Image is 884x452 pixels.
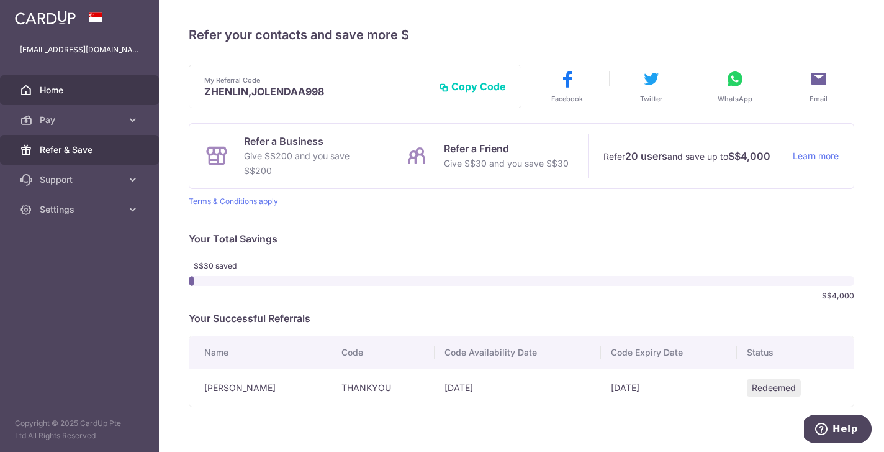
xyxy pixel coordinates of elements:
[444,141,569,156] p: Refer a Friend
[40,203,122,216] span: Settings
[640,94,662,104] span: Twitter
[331,336,435,369] th: Code
[189,369,331,407] td: [PERSON_NAME]
[40,173,122,186] span: Support
[625,149,667,164] strong: 20 users
[810,94,828,104] span: Email
[551,94,583,104] span: Facebook
[603,149,783,164] p: Refer and save up to
[40,144,122,156] span: Refer & Save
[728,149,770,164] strong: S$4,000
[189,311,854,326] p: Your Successful Referrals
[244,134,374,149] p: Refer a Business
[435,369,601,407] td: [DATE]
[601,336,737,369] th: Code Expiry Date
[435,336,601,369] th: Code Availability Date
[29,9,54,20] span: Help
[615,69,688,104] button: Twitter
[189,336,331,369] th: Name
[40,114,122,126] span: Pay
[793,149,839,164] a: Learn more
[189,196,278,206] a: Terms & Conditions apply
[20,44,139,56] p: [EMAIL_ADDRESS][DOMAIN_NAME]
[189,231,854,246] p: Your Total Savings
[804,415,872,446] iframe: Opens a widget where you can find more information
[15,10,76,25] img: CardUp
[531,69,604,104] button: Facebook
[439,80,506,93] button: Copy Code
[782,69,855,104] button: Email
[444,156,569,171] p: Give S$30 and you save S$30
[204,75,429,85] p: My Referral Code
[331,369,435,407] td: THANKYOU
[601,369,737,407] td: [DATE]
[822,291,854,301] span: S$4,000
[189,25,854,45] h4: Refer your contacts and save more $
[737,336,854,369] th: Status
[698,69,772,104] button: WhatsApp
[244,149,374,178] p: Give S$200 and you save S$200
[204,85,429,98] p: ZHENLIN,JOLENDAA998
[194,261,258,271] span: S$30 saved
[718,94,752,104] span: WhatsApp
[747,379,801,397] span: Redeemed
[40,84,122,96] span: Home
